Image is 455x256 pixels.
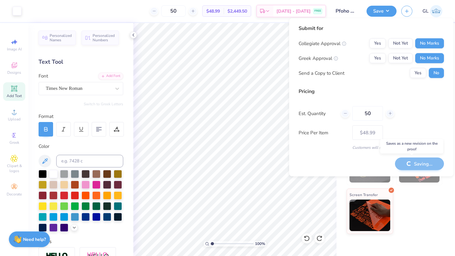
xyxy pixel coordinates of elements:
img: Screen Transfer [349,200,390,231]
span: [DATE] - [DATE] [276,8,311,15]
span: Personalized Numbers [93,33,115,42]
div: Color [39,143,123,150]
button: Not Yet [388,53,413,63]
button: No Marks [415,38,444,49]
button: Save [367,6,397,17]
span: FREE [314,9,321,13]
button: Yes [369,38,386,49]
button: Yes [410,68,426,78]
span: Add Text [7,93,22,98]
span: Designs [7,70,21,75]
strong: Need help? [23,236,46,242]
div: Submit for [299,25,444,32]
input: – – [352,106,383,121]
div: Add Font [98,73,123,80]
label: Est. Quantity [299,110,336,117]
span: Personalized Names [50,33,72,42]
span: Greek [9,140,19,145]
input: e.g. 7428 c [56,155,123,167]
label: Font [39,73,48,80]
span: Decorate [7,192,22,197]
input: Untitled Design [331,5,362,17]
input: – – [161,5,186,17]
div: Text Tool [39,58,123,66]
a: GL [422,5,442,17]
div: Send a Copy to Client [299,69,344,77]
span: Image AI [7,47,22,52]
img: Grace Lang [430,5,442,17]
div: Saves as a new revision on the proof [380,139,443,154]
div: Styles [39,238,123,245]
label: Price Per Item [299,129,348,136]
span: 100 % [255,241,265,247]
button: Yes [369,53,386,63]
button: No Marks [415,53,444,63]
button: No [429,68,444,78]
span: $48.99 [206,8,220,15]
div: Customers will see this price on HQ. [299,145,444,150]
button: Switch to Greek Letters [84,102,123,107]
div: Greek Approval [299,55,338,62]
span: Screen Transfer [349,191,378,198]
div: Format [39,113,124,120]
span: $2,449.50 [227,8,247,15]
span: Clipart & logos [3,163,25,173]
div: Collegiate Approval [299,40,346,47]
span: GL [422,8,428,15]
span: Upload [8,117,21,122]
div: Pricing [299,88,444,95]
button: Not Yet [388,38,413,49]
